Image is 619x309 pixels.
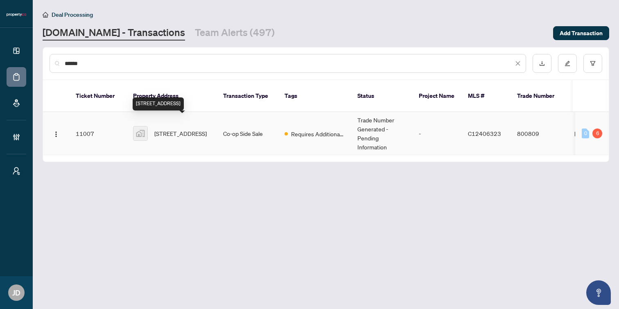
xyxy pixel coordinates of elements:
[565,61,570,66] span: edit
[195,26,275,41] a: Team Alerts (497)
[586,280,611,305] button: Open asap
[127,80,217,112] th: Property Address
[582,129,589,138] div: 0
[53,131,59,138] img: Logo
[12,287,20,298] span: JD
[69,80,127,112] th: Ticket Number
[217,80,278,112] th: Transaction Type
[592,129,602,138] div: 6
[468,130,501,137] span: C12406323
[558,54,577,73] button: edit
[7,12,26,17] img: logo
[291,129,344,138] span: Requires Additional Docs
[583,54,602,73] button: filter
[590,61,596,66] span: filter
[217,112,278,155] td: Co-op Side Sale
[511,112,568,155] td: 800809
[43,12,48,18] span: home
[133,126,147,140] img: thumbnail-img
[412,80,461,112] th: Project Name
[351,80,412,112] th: Status
[351,112,412,155] td: Trade Number Generated - Pending Information
[515,61,521,66] span: close
[133,97,184,111] div: [STREET_ADDRESS]
[539,61,545,66] span: download
[43,26,185,41] a: [DOMAIN_NAME] - Transactions
[412,112,461,155] td: -
[461,80,511,112] th: MLS #
[69,112,127,155] td: 11007
[50,127,63,140] button: Logo
[278,80,351,112] th: Tags
[560,27,603,40] span: Add Transaction
[533,54,551,73] button: download
[52,11,93,18] span: Deal Processing
[12,167,20,175] span: user-switch
[511,80,568,112] th: Trade Number
[154,129,207,138] span: [STREET_ADDRESS]
[553,26,609,40] button: Add Transaction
